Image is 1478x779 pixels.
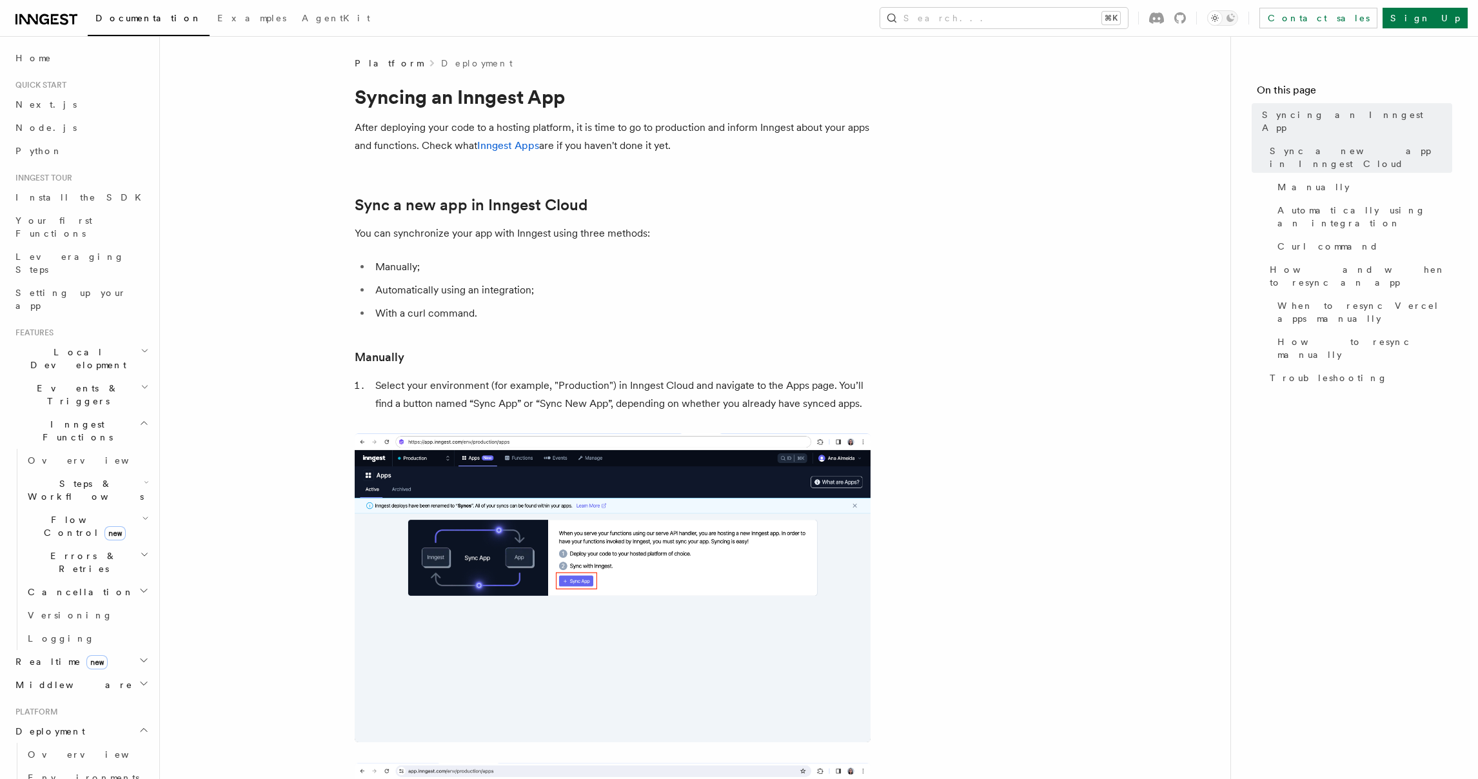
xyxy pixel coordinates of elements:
[10,93,152,116] a: Next.js
[1272,294,1452,330] a: When to resync Vercel apps manually
[10,725,85,738] span: Deployment
[10,346,141,371] span: Local Development
[10,678,133,691] span: Middleware
[355,85,871,108] h1: Syncing an Inngest App
[477,139,539,152] a: Inngest Apps
[15,288,126,311] span: Setting up your app
[15,192,149,202] span: Install the SDK
[10,173,72,183] span: Inngest tour
[10,281,152,317] a: Setting up your app
[104,526,126,540] span: new
[23,743,152,766] a: Overview
[355,348,404,366] a: Manually
[15,99,77,110] span: Next.js
[23,472,152,508] button: Steps & Workflows
[217,13,286,23] span: Examples
[1270,371,1388,384] span: Troubleshooting
[355,433,871,742] img: Inngest Cloud screen with sync App button when you have no apps synced yet
[1277,335,1452,361] span: How to resync manually
[15,215,92,239] span: Your first Functions
[10,116,152,139] a: Node.js
[1277,299,1452,325] span: When to resync Vercel apps manually
[10,413,152,449] button: Inngest Functions
[10,673,152,696] button: Middleware
[23,508,152,544] button: Flow Controlnew
[371,304,871,322] li: With a curl command.
[95,13,202,23] span: Documentation
[10,245,152,281] a: Leveraging Steps
[10,186,152,209] a: Install the SDK
[371,258,871,276] li: Manually;
[1265,258,1452,294] a: How and when to resync an app
[10,80,66,90] span: Quick start
[1272,235,1452,258] a: Curl command
[1259,8,1377,28] a: Contact sales
[10,46,152,70] a: Home
[10,449,152,650] div: Inngest Functions
[355,119,871,155] p: After deploying your code to a hosting platform, it is time to go to production and inform Innges...
[1272,330,1452,366] a: How to resync manually
[23,513,142,539] span: Flow Control
[294,4,378,35] a: AgentKit
[28,610,113,620] span: Versioning
[1272,175,1452,199] a: Manually
[10,340,152,377] button: Local Development
[355,196,587,214] a: Sync a new app in Inngest Cloud
[10,377,152,413] button: Events & Triggers
[355,57,423,70] span: Platform
[28,749,161,760] span: Overview
[210,4,294,35] a: Examples
[1277,181,1350,193] span: Manually
[1257,103,1452,139] a: Syncing an Inngest App
[23,549,140,575] span: Errors & Retries
[302,13,370,23] span: AgentKit
[23,544,152,580] button: Errors & Retries
[15,52,52,64] span: Home
[10,209,152,245] a: Your first Functions
[1207,10,1238,26] button: Toggle dark mode
[1277,240,1379,253] span: Curl command
[10,418,139,444] span: Inngest Functions
[10,328,54,338] span: Features
[371,281,871,299] li: Automatically using an integration;
[10,382,141,408] span: Events & Triggers
[1270,263,1452,289] span: How and when to resync an app
[1272,199,1452,235] a: Automatically using an integration
[10,139,152,163] a: Python
[10,720,152,743] button: Deployment
[23,449,152,472] a: Overview
[28,455,161,466] span: Overview
[23,580,152,604] button: Cancellation
[10,707,58,717] span: Platform
[23,604,152,627] a: Versioning
[86,655,108,669] span: new
[1102,12,1120,25] kbd: ⌘K
[23,627,152,650] a: Logging
[1270,144,1452,170] span: Sync a new app in Inngest Cloud
[441,57,513,70] a: Deployment
[23,586,134,598] span: Cancellation
[371,377,871,413] li: Select your environment (for example, "Production") in Inngest Cloud and navigate to the Apps pag...
[10,655,108,668] span: Realtime
[1277,204,1452,230] span: Automatically using an integration
[10,650,152,673] button: Realtimenew
[28,633,95,644] span: Logging
[15,123,77,133] span: Node.js
[1265,139,1452,175] a: Sync a new app in Inngest Cloud
[880,8,1128,28] button: Search...⌘K
[23,477,144,503] span: Steps & Workflows
[355,224,871,242] p: You can synchronize your app with Inngest using three methods:
[1257,83,1452,103] h4: On this page
[1265,366,1452,389] a: Troubleshooting
[15,146,63,156] span: Python
[1262,108,1452,134] span: Syncing an Inngest App
[88,4,210,36] a: Documentation
[15,251,124,275] span: Leveraging Steps
[1383,8,1468,28] a: Sign Up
